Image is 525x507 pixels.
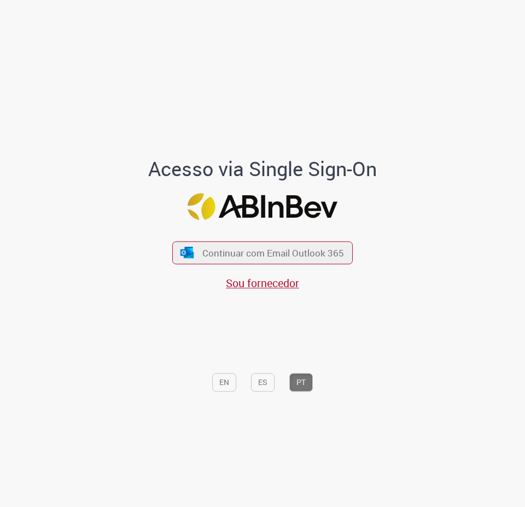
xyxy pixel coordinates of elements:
[289,373,313,392] button: PT
[212,373,236,392] button: EN
[188,193,337,220] img: Logo ABInBev
[251,373,275,392] button: ES
[66,159,459,180] h1: Acesso via Single Sign-On
[179,247,195,258] img: ícone Azure/Microsoft 360
[226,276,299,290] a: Sou fornecedor
[172,242,353,264] button: ícone Azure/Microsoft 360 Continuar com Email Outlook 365
[202,247,344,259] span: Continuar com Email Outlook 365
